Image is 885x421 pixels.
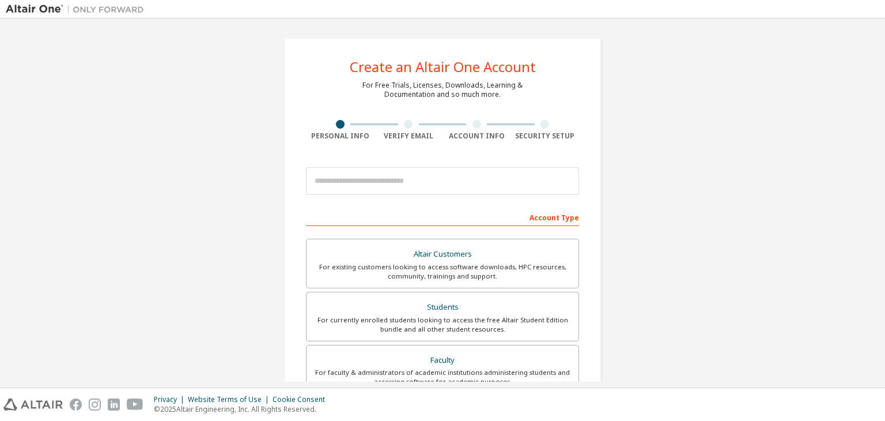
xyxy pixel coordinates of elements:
div: Faculty [313,352,572,369]
div: Cookie Consent [273,395,332,404]
div: For existing customers looking to access software downloads, HPC resources, community, trainings ... [313,262,572,281]
div: Security Setup [511,131,580,141]
div: For Free Trials, Licenses, Downloads, Learning & Documentation and so much more. [362,81,523,99]
div: Create an Altair One Account [350,60,536,74]
div: Privacy [154,395,188,404]
div: Altair Customers [313,246,572,262]
img: Altair One [6,3,150,15]
div: Account Type [306,208,579,226]
img: instagram.svg [89,399,101,411]
div: Verify Email [375,131,443,141]
div: For currently enrolled students looking to access the free Altair Student Edition bundle and all ... [313,315,572,334]
p: © 2025 Altair Engineering, Inc. All Rights Reserved. [154,404,332,414]
div: Personal Info [306,131,375,141]
img: altair_logo.svg [3,399,63,411]
div: Account Info [442,131,511,141]
img: linkedin.svg [108,399,120,411]
img: youtube.svg [127,399,143,411]
div: For faculty & administrators of academic institutions administering students and accessing softwa... [313,368,572,386]
img: facebook.svg [70,399,82,411]
div: Website Terms of Use [188,395,273,404]
div: Students [313,299,572,315]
